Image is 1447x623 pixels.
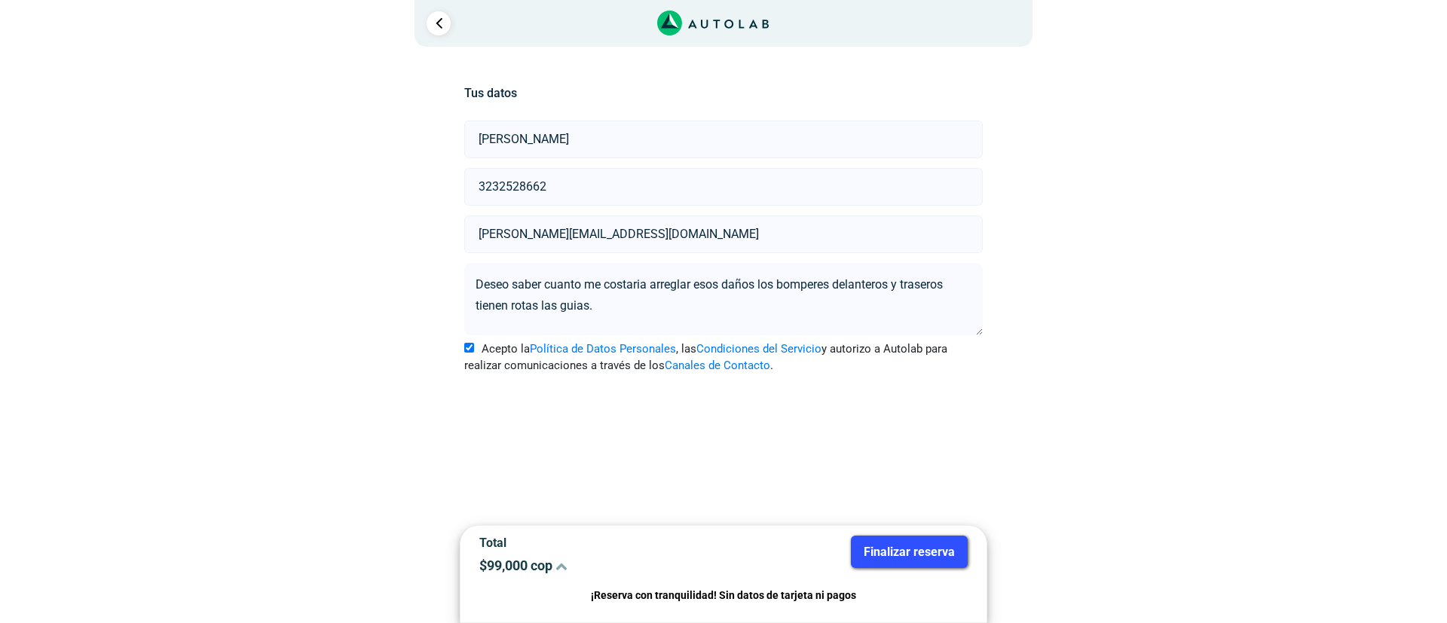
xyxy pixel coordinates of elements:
[696,342,821,356] a: Condiciones del Servicio
[464,343,474,353] input: Acepto laPolítica de Datos Personales, lasCondiciones del Servicioy autorizo a Autolab para reali...
[479,557,712,573] p: $ 99,000 cop
[530,342,676,356] a: Política de Datos Personales
[464,86,982,100] h5: Tus datos
[464,341,982,374] label: Acepto la , las y autorizo a Autolab para realizar comunicaciones a través de los .
[464,215,982,253] input: Correo electrónico
[479,536,712,550] p: Total
[657,15,769,29] a: Link al sitio de autolab
[427,11,451,35] a: Ir al paso anterior
[464,168,982,206] input: Celular
[464,121,982,158] input: Nombre y apellido
[665,359,770,372] a: Canales de Contacto
[479,587,968,604] p: ¡Reserva con tranquilidad! Sin datos de tarjeta ni pagos
[851,536,968,568] button: Finalizar reserva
